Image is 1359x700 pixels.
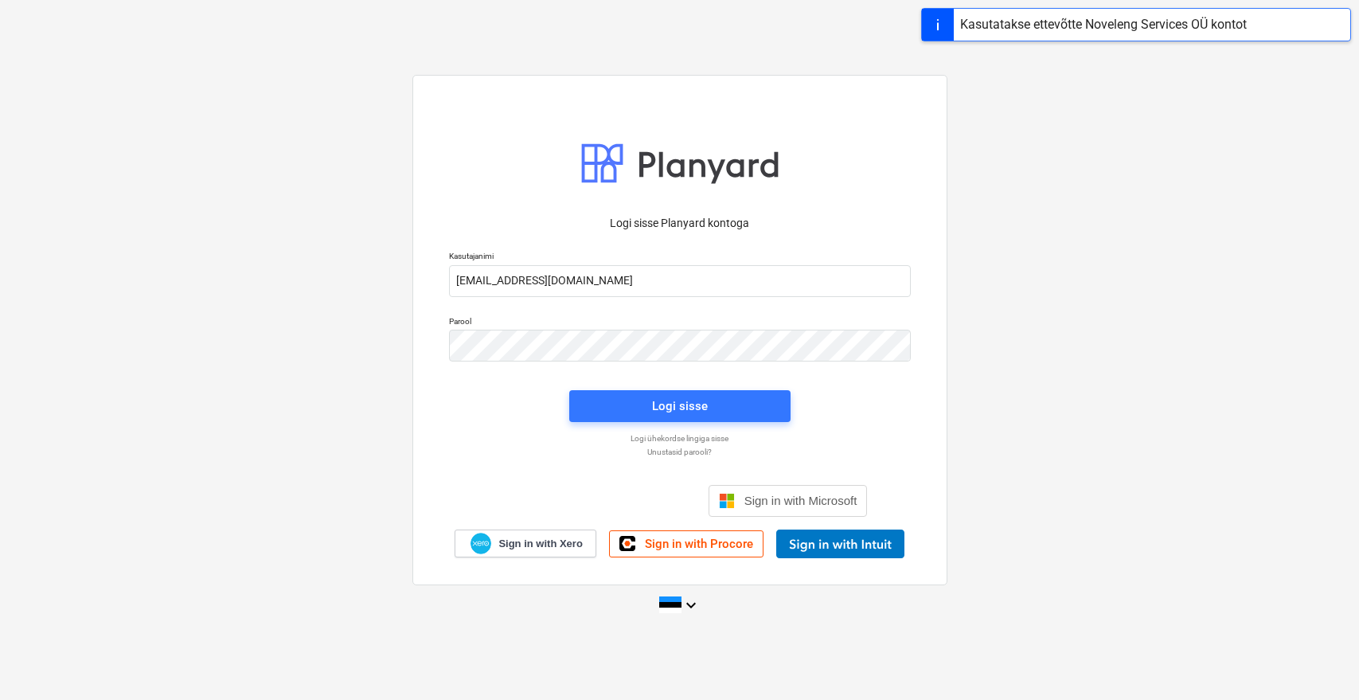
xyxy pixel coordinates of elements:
[441,447,919,457] a: Unustasid parooli?
[484,483,704,518] iframe: Sisselogimine Google'i nupu abil
[569,390,791,422] button: Logi sisse
[441,433,919,444] a: Logi ühekordse lingiga sisse
[652,396,708,416] div: Logi sisse
[960,15,1247,34] div: Kasutatakse ettevõtte Noveleng Services OÜ kontot
[681,596,701,615] i: keyboard_arrow_down
[449,316,911,330] p: Parool
[455,530,596,557] a: Sign in with Xero
[609,530,763,557] a: Sign in with Procore
[645,537,753,551] span: Sign in with Procore
[744,494,857,507] span: Sign in with Microsoft
[449,265,911,297] input: Kasutajanimi
[498,537,582,551] span: Sign in with Xero
[471,533,491,554] img: Xero logo
[719,493,735,509] img: Microsoft logo
[449,215,911,232] p: Logi sisse Planyard kontoga
[449,251,911,264] p: Kasutajanimi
